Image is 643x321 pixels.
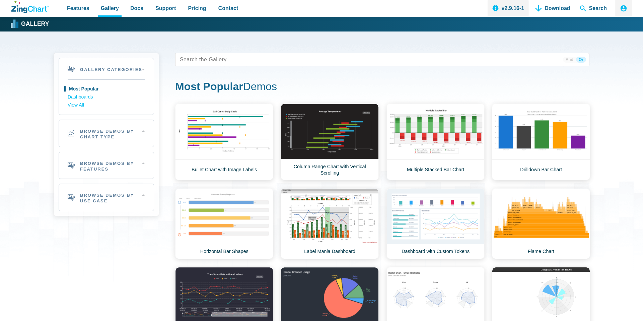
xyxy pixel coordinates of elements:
[68,85,145,93] a: Most Popular
[175,80,589,95] h1: Demos
[218,4,238,13] span: Contact
[59,152,154,179] h2: Browse Demos By Features
[175,188,273,259] a: Horizontal Bar Shapes
[59,184,154,211] h2: Browse Demos By Use Case
[576,57,586,63] span: Or
[563,57,576,63] span: And
[386,104,485,180] a: Multiple Stacked Bar Chart
[492,188,590,259] a: Flame Chart
[68,101,145,109] a: View All
[21,21,49,27] strong: Gallery
[59,120,154,147] h2: Browse Demos By Chart Type
[386,188,485,259] a: Dashboard with Custom Tokens
[101,4,119,13] span: Gallery
[59,58,154,79] h2: Gallery Categories
[11,19,49,29] a: Gallery
[68,93,145,101] a: Dashboards
[130,4,143,13] span: Docs
[155,4,176,13] span: Support
[175,104,273,180] a: Bullet Chart with Image Labels
[492,104,590,180] a: Drilldown Bar Chart
[281,104,379,180] a: Column Range Chart with Vertical Scrolling
[281,188,379,259] a: Label Mania Dashboard
[11,1,49,13] a: ZingChart Logo. Click to return to the homepage
[67,4,89,13] span: Features
[188,4,206,13] span: Pricing
[175,80,243,92] strong: Most Popular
